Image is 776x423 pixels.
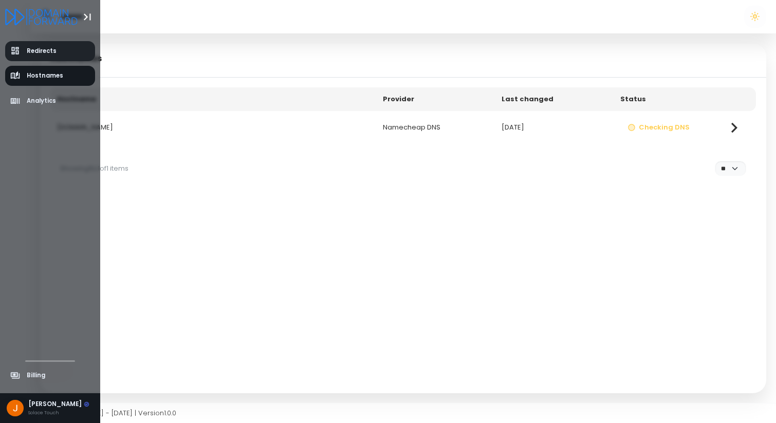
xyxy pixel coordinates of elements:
a: Logo [5,9,78,23]
a: Hostnames [5,66,96,86]
button: Toggle Aside [78,7,97,27]
td: Namecheap DNS [376,111,495,144]
a: Redirects [5,41,96,61]
th: Status [614,87,717,111]
select: Per [715,161,746,176]
button: Checking DNS [620,119,697,137]
span: Redirects [27,47,57,56]
span: Copyright © [DATE] - [DATE] | Version 1.0.0 [40,408,176,418]
img: Avatar [7,400,24,417]
th: Last changed [495,87,614,111]
div: [PERSON_NAME] [28,400,89,409]
th: Provider [376,87,495,111]
span: Hostnames [27,71,63,80]
a: Billing [5,365,96,385]
td: [DATE] [495,111,614,144]
a: Analytics [5,91,96,111]
span: Billing [27,371,45,380]
th: Hostname [50,87,377,111]
td: [DOMAIN_NAME] [50,111,377,144]
span: Analytics [27,97,56,105]
div: Solace Touch [28,409,89,416]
